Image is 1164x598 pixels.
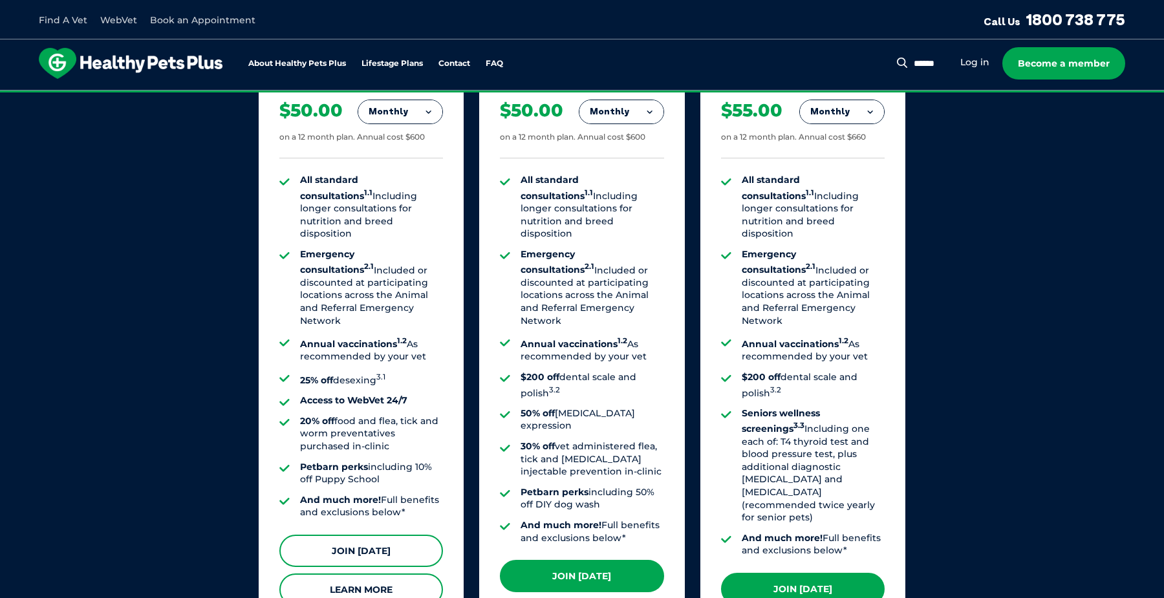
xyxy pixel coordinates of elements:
[486,59,503,68] a: FAQ
[341,91,824,102] span: Proactive, preventative wellness program designed to keep your pet healthier and happier for longer
[279,100,343,122] div: $50.00
[39,48,222,79] img: hpp-logo
[742,335,885,363] li: As recommended by your vet
[300,394,407,406] strong: Access to WebVet 24/7
[521,174,663,240] li: Including longer consultations for nutrition and breed disposition
[742,248,815,275] strong: Emergency consultations
[500,560,663,592] a: Join [DATE]
[521,440,663,478] li: vet administered flea, tick and [MEDICAL_DATA] injectable prevention in-clinic
[300,248,443,327] li: Included or discounted at participating locations across the Animal and Referral Emergency Network
[742,248,885,327] li: Included or discounted at participating locations across the Animal and Referral Emergency Network
[521,440,555,452] strong: 30% off
[585,262,594,272] sup: 2.1
[521,371,559,383] strong: $200 off
[521,519,663,544] li: Full benefits and exclusions below*
[521,248,594,275] strong: Emergency consultations
[300,494,381,506] strong: And much more!
[579,100,663,123] button: Monthly
[279,535,443,567] a: Join [DATE]
[300,415,443,453] li: food and flea, tick and worm preventatives purchased in-clinic
[549,385,560,394] sup: 3.2
[364,262,374,272] sup: 2.1
[742,371,885,400] li: dental scale and polish
[521,486,663,511] li: including 50% off DIY dog wash
[521,371,663,400] li: dental scale and polish
[300,371,443,387] li: desexing
[742,407,820,434] strong: Seniors wellness screenings
[521,407,663,432] li: [MEDICAL_DATA] expression
[742,532,823,544] strong: And much more!
[300,174,372,201] strong: All standard consultations
[358,100,442,123] button: Monthly
[793,421,804,430] sup: 3.3
[100,14,137,26] a: WebVet
[742,174,814,201] strong: All standard consultations
[800,100,884,123] button: Monthly
[376,372,385,381] sup: 3.1
[806,188,814,197] sup: 1.1
[742,532,885,557] li: Full benefits and exclusions below*
[770,385,781,394] sup: 3.2
[500,100,563,122] div: $50.00
[521,174,593,201] strong: All standard consultations
[521,407,555,419] strong: 50% off
[618,336,627,345] sup: 1.2
[521,248,663,327] li: Included or discounted at participating locations across the Animal and Referral Emergency Network
[721,100,782,122] div: $55.00
[300,461,443,486] li: including 10% off Puppy School
[300,338,407,350] strong: Annual vaccinations
[300,174,443,240] li: Including longer consultations for nutrition and breed disposition
[300,461,368,473] strong: Petbarn perks
[742,338,848,350] strong: Annual vaccinations
[585,188,593,197] sup: 1.1
[521,519,601,531] strong: And much more!
[397,336,407,345] sup: 1.2
[300,494,443,519] li: Full benefits and exclusions below*
[300,248,374,275] strong: Emergency consultations
[438,59,470,68] a: Contact
[248,59,346,68] a: About Healthy Pets Plus
[364,188,372,197] sup: 1.1
[300,374,333,386] strong: 25% off
[361,59,423,68] a: Lifestage Plans
[300,335,443,363] li: As recommended by your vet
[742,174,885,240] li: Including longer consultations for nutrition and breed disposition
[984,10,1125,29] a: Call Us1800 738 775
[1002,47,1125,80] a: Become a member
[894,56,911,69] button: Search
[521,335,663,363] li: As recommended by your vet
[839,336,848,345] sup: 1.2
[521,486,588,498] strong: Petbarn perks
[721,132,866,143] div: on a 12 month plan. Annual cost $660
[960,56,989,69] a: Log in
[150,14,255,26] a: Book an Appointment
[300,415,334,427] strong: 20% off
[984,15,1020,28] span: Call Us
[806,262,815,272] sup: 2.1
[39,14,87,26] a: Find A Vet
[742,407,885,524] li: Including one each of: T4 thyroid test and blood pressure test, plus additional diagnostic [MEDIC...
[521,338,627,350] strong: Annual vaccinations
[279,132,425,143] div: on a 12 month plan. Annual cost $600
[742,371,781,383] strong: $200 off
[500,132,645,143] div: on a 12 month plan. Annual cost $600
